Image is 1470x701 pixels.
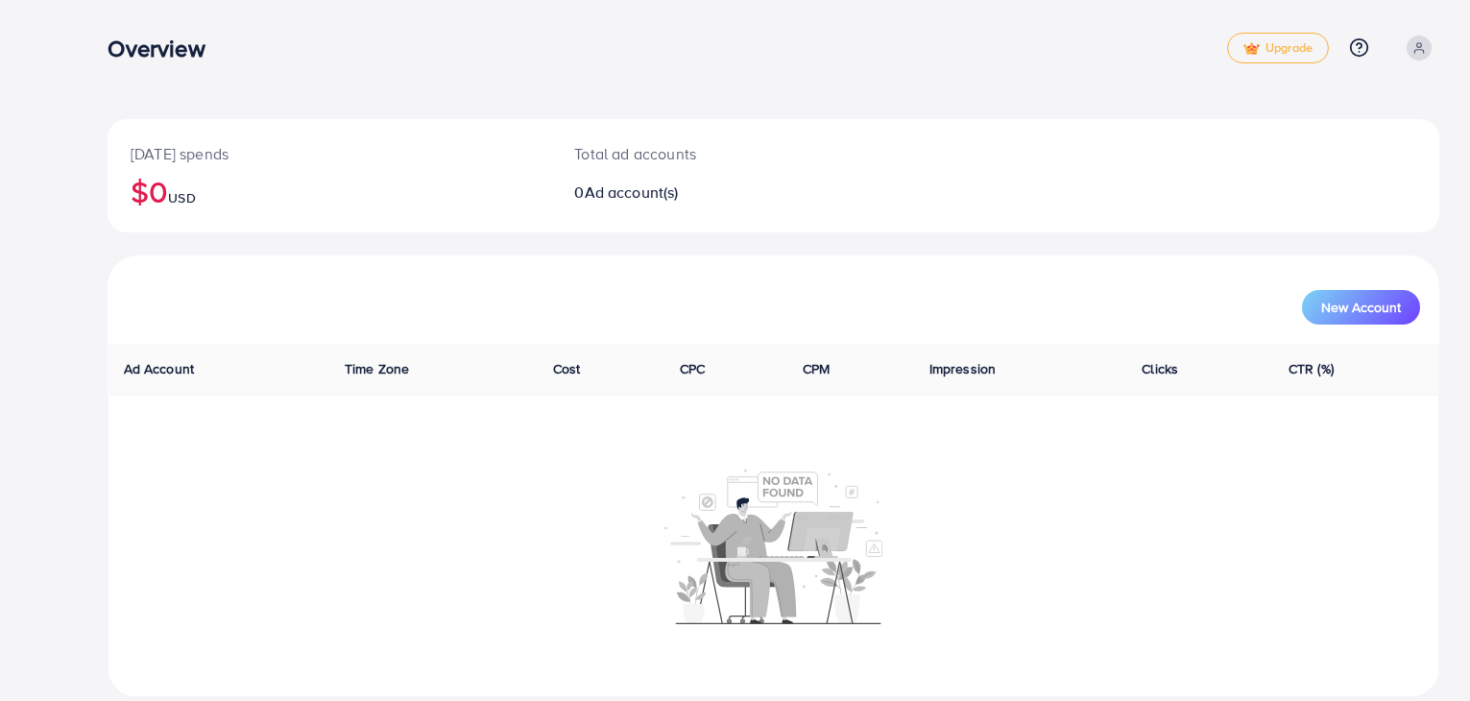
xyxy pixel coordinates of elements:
span: Time Zone [345,359,409,378]
span: CTR (%) [1289,359,1334,378]
img: No account [664,467,883,624]
h3: Overview [108,35,220,62]
span: CPM [803,359,830,378]
button: New Account [1302,290,1420,325]
span: Clicks [1142,359,1178,378]
h2: 0 [574,183,861,202]
p: Total ad accounts [574,142,861,165]
span: Impression [929,359,997,378]
p: [DATE] spends [131,142,528,165]
span: Ad account(s) [585,181,679,203]
img: tick [1243,42,1260,56]
span: CPC [680,359,705,378]
span: New Account [1321,301,1401,314]
span: Ad Account [124,359,195,378]
span: Cost [553,359,581,378]
a: tickUpgrade [1227,33,1329,63]
h2: $0 [131,173,528,209]
span: USD [168,188,195,207]
span: Upgrade [1243,41,1313,56]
